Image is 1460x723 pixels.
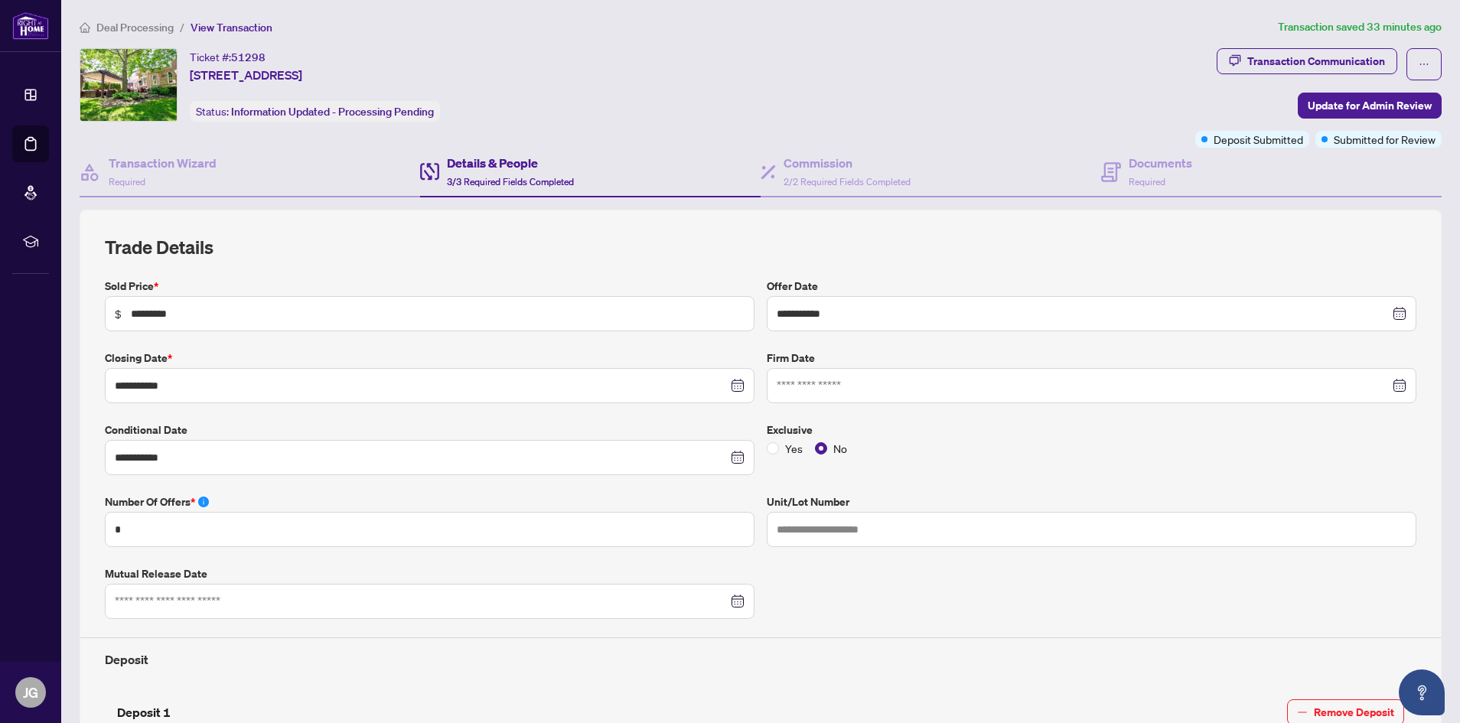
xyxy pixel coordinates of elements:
span: ellipsis [1419,59,1429,70]
h4: Details & People [447,154,574,172]
span: home [80,22,90,33]
label: Mutual Release Date [105,565,754,582]
label: Offer Date [767,278,1416,295]
span: info-circle [198,497,209,507]
h4: Commission [784,154,911,172]
span: Deposit Submitted [1214,131,1303,148]
span: View Transaction [191,21,272,34]
img: logo [12,11,49,40]
button: Transaction Communication [1217,48,1397,74]
article: Transaction saved 33 minutes ago [1278,18,1442,36]
span: Update for Admin Review [1308,93,1432,118]
span: Information Updated - Processing Pending [231,105,434,119]
span: Required [1129,176,1165,187]
span: Required [109,176,145,187]
span: [STREET_ADDRESS] [190,66,302,84]
span: Deal Processing [96,21,174,34]
h4: Deposit 1 [117,703,171,721]
h4: Documents [1129,154,1192,172]
span: 51298 [231,50,266,64]
label: Sold Price [105,278,754,295]
div: Status: [190,101,440,122]
span: minus [1297,707,1308,718]
span: Yes [779,440,809,457]
img: IMG-W12265966_1.jpg [80,49,177,121]
div: Transaction Communication [1247,49,1385,73]
label: Firm Date [767,350,1416,366]
button: Update for Admin Review [1298,93,1442,119]
h2: Trade Details [105,235,1416,259]
h4: Transaction Wizard [109,154,217,172]
span: Submitted for Review [1334,131,1436,148]
span: $ [115,305,122,322]
label: Number of offers [105,493,754,510]
span: JG [23,682,38,703]
h4: Deposit [105,650,1416,669]
button: Open asap [1399,669,1445,715]
label: Closing Date [105,350,754,366]
span: 3/3 Required Fields Completed [447,176,574,187]
span: No [827,440,853,457]
label: Exclusive [767,422,1416,438]
span: 2/2 Required Fields Completed [784,176,911,187]
div: Ticket #: [190,48,266,66]
label: Unit/Lot Number [767,493,1416,510]
li: / [180,18,184,36]
label: Conditional Date [105,422,754,438]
